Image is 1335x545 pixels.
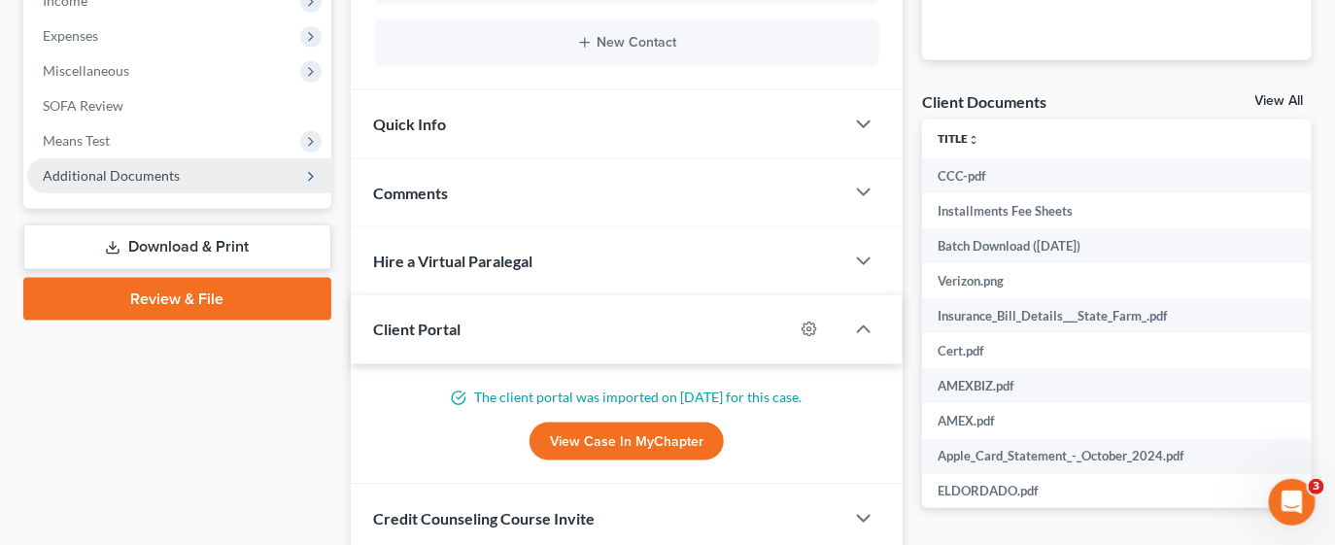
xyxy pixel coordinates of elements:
td: Insurance_Bill_Details___State_Farm_.pdf [922,298,1330,333]
span: 3 [1309,479,1324,494]
span: Credit Counseling Course Invite [374,509,596,528]
td: Batch Download ([DATE]) [922,228,1330,263]
span: Hire a Virtual Paralegal [374,252,533,270]
a: Download & Print [23,224,331,270]
i: unfold_more [968,134,979,146]
td: Installments Fee Sheets [922,193,1330,228]
td: AMEX.pdf [922,403,1330,438]
span: Comments [374,184,449,202]
iframe: Intercom live chat [1269,479,1316,526]
a: View Case in MyChapter [530,423,724,461]
span: SOFA Review [43,97,123,114]
span: Additional Documents [43,167,180,184]
td: Cert.pdf [922,333,1330,368]
button: New Contact [390,35,865,51]
span: Client Portal [374,320,462,338]
p: The client portal was imported on [DATE] for this case. [374,388,880,407]
td: Apple_Card_Statement_-_October_2024.pdf [922,439,1330,474]
span: Miscellaneous [43,62,129,79]
a: Review & File [23,278,331,321]
span: Means Test [43,132,110,149]
td: AMEXBIZ.pdf [922,368,1330,403]
td: Verizon.png [922,263,1330,298]
div: Client Documents [922,91,1046,112]
span: Quick Info [374,115,447,133]
a: View All [1255,94,1304,108]
td: ELDORDADO.pdf [922,474,1330,509]
span: Expenses [43,27,98,44]
td: CCC-pdf [922,158,1330,193]
a: Titleunfold_more [938,131,979,146]
a: SOFA Review [27,88,331,123]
